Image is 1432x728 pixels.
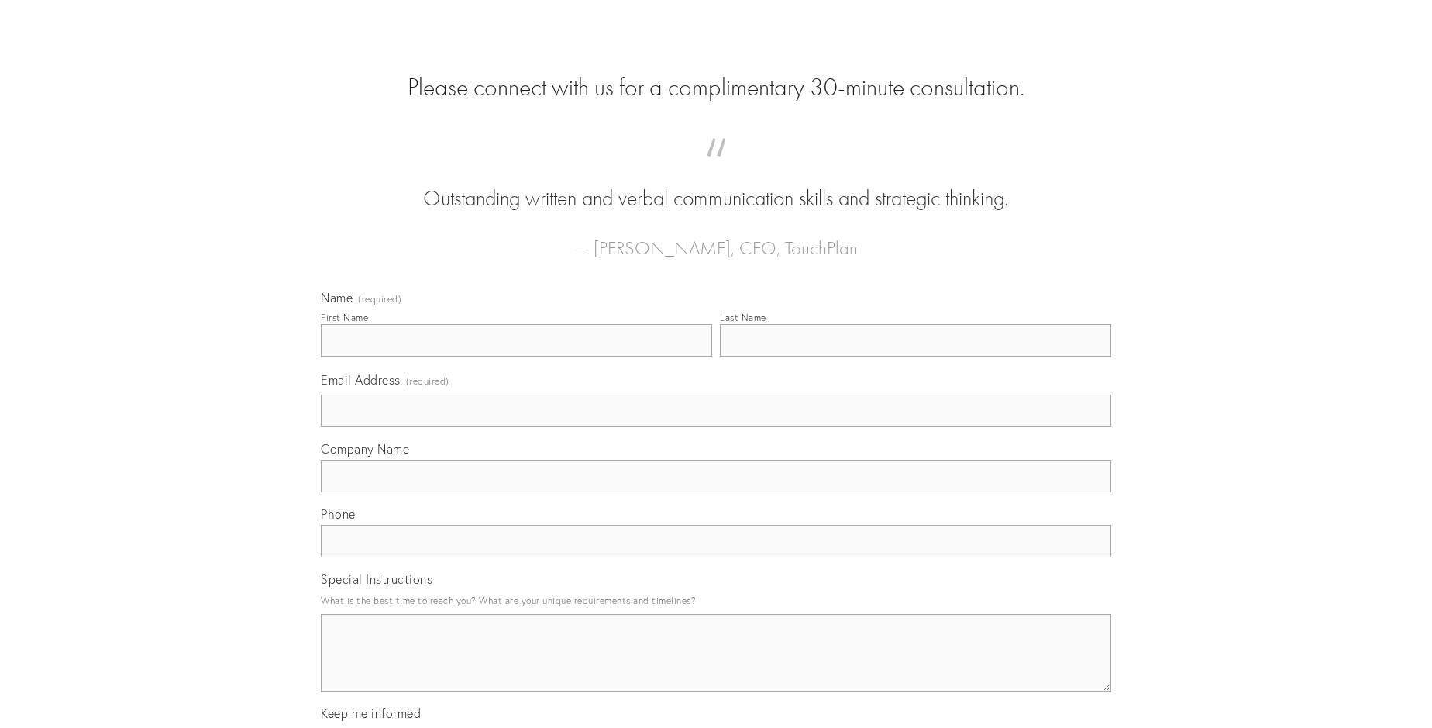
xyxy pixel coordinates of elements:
span: Phone [321,506,356,522]
div: First Name [321,312,368,323]
span: Company Name [321,441,409,457]
span: “ [346,154,1086,184]
span: Keep me informed [321,706,421,721]
span: Email Address [321,372,401,388]
span: (required) [406,371,449,392]
blockquote: Outstanding written and verbal communication skills and strategic thinking. [346,154,1086,214]
p: What is the best time to reach you? What are your unique requirements and timelines? [321,590,1111,611]
span: (required) [358,295,401,304]
h2: Please connect with us for a complimentary 30-minute consultation. [321,73,1111,102]
span: Name [321,290,353,305]
figcaption: — [PERSON_NAME], CEO, TouchPlan [346,214,1086,264]
span: Special Instructions [321,571,432,587]
div: Last Name [720,312,766,323]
